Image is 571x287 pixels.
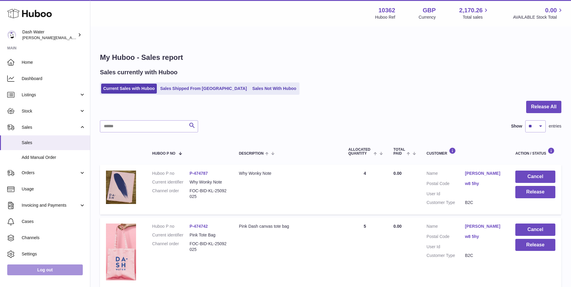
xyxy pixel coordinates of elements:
dt: Current identifier [152,179,190,185]
span: Description [239,152,264,156]
span: Sales [22,125,79,130]
button: Cancel [515,171,555,183]
button: Release [515,239,555,251]
span: 0.00 [393,224,402,229]
a: Current Sales with Huboo [101,84,157,94]
span: Channels [22,235,85,241]
span: 0.00 [545,6,557,14]
dt: Huboo P no [152,224,190,229]
dt: Customer Type [427,200,465,205]
dd: Why Wonky Note [190,179,227,185]
dt: Name [427,224,465,231]
span: Total paid [393,148,405,156]
dd: FOC-BID-KL-25092025 [190,188,227,199]
button: Release [515,186,555,198]
span: Home [22,60,85,65]
dt: Postal Code [427,234,465,241]
div: Why Wonky Note [239,171,336,176]
div: Customer [427,147,503,156]
a: 2,170.26 Total sales [459,6,490,20]
div: Currency [419,14,436,20]
a: Sales Not With Huboo [250,84,298,94]
a: Log out [7,264,83,275]
a: w8 5hy [465,234,504,239]
dt: Huboo P no [152,171,190,176]
span: Settings [22,251,85,257]
dt: User Id [427,191,465,197]
span: Invoicing and Payments [22,202,79,208]
div: Pink Dash canvas tote bag [239,224,336,229]
td: 4 [342,165,387,214]
a: P-474742 [190,224,208,229]
span: AVAILABLE Stock Total [513,14,564,20]
span: Dashboard [22,76,85,82]
span: 0.00 [393,171,402,176]
img: 103621728056723.png [106,224,136,280]
a: w8 5hy [465,181,504,187]
div: Huboo Ref [375,14,395,20]
img: 103621728056514.png [106,171,136,204]
button: Release All [526,101,561,113]
img: james@dash-water.com [7,30,16,39]
dd: B2C [465,253,504,258]
dt: Channel order [152,188,190,199]
dt: Channel order [152,241,190,252]
span: Listings [22,92,79,98]
span: ALLOCATED Quantity [348,148,372,156]
dt: Current identifier [152,232,190,238]
a: Sales Shipped From [GEOGRAPHIC_DATA] [158,84,249,94]
strong: 10362 [378,6,395,14]
span: 2,170.26 [459,6,483,14]
dd: FOC-BID-KL-25092025 [190,241,227,252]
div: Action / Status [515,147,555,156]
div: Dash Water [22,29,76,41]
dt: Name [427,171,465,178]
a: [PERSON_NAME] [465,171,504,176]
h2: Sales currently with Huboo [100,68,178,76]
span: Total sales [463,14,489,20]
dd: Pink Tote Bag [190,232,227,238]
dt: User Id [427,244,465,250]
a: P-474787 [190,171,208,176]
span: Orders [22,170,79,176]
span: Stock [22,108,79,114]
strong: GBP [423,6,436,14]
button: Cancel [515,224,555,236]
label: Show [511,123,522,129]
span: entries [549,123,561,129]
a: 0.00 AVAILABLE Stock Total [513,6,564,20]
span: Usage [22,186,85,192]
span: [PERSON_NAME][EMAIL_ADDRESS][DOMAIN_NAME] [22,35,121,40]
dd: B2C [465,200,504,205]
h1: My Huboo - Sales report [100,53,561,62]
dt: Postal Code [427,181,465,188]
span: Cases [22,219,85,224]
span: Sales [22,140,85,146]
span: Add Manual Order [22,155,85,160]
dt: Customer Type [427,253,465,258]
span: Huboo P no [152,152,175,156]
a: [PERSON_NAME] [465,224,504,229]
